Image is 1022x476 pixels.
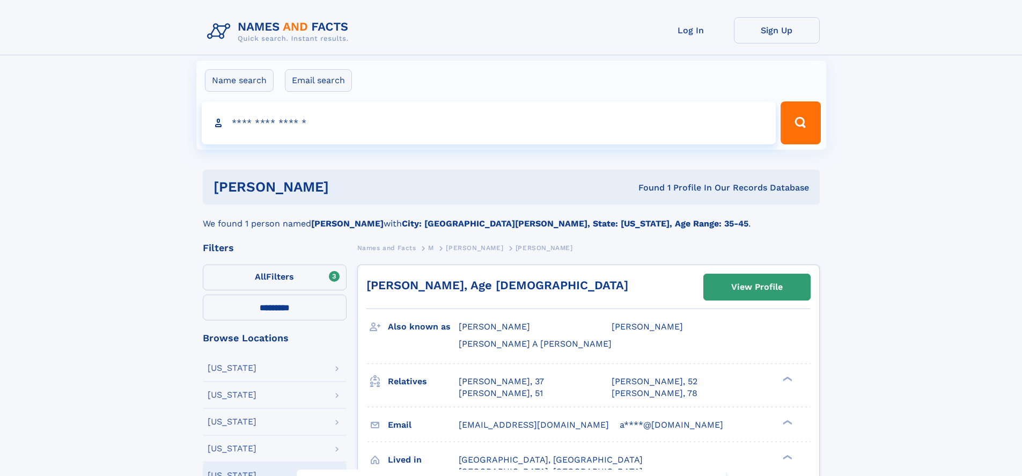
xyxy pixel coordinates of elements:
[780,375,793,382] div: ❯
[311,218,384,229] b: [PERSON_NAME]
[428,244,434,252] span: M
[483,182,809,194] div: Found 1 Profile In Our Records Database
[208,444,256,453] div: [US_STATE]
[388,372,459,391] h3: Relatives
[285,69,352,92] label: Email search
[459,387,543,399] a: [PERSON_NAME], 51
[459,455,643,465] span: [GEOGRAPHIC_DATA], [GEOGRAPHIC_DATA]
[203,204,820,230] div: We found 1 person named with .
[781,101,820,144] button: Search Button
[205,69,274,92] label: Name search
[459,420,609,430] span: [EMAIL_ADDRESS][DOMAIN_NAME]
[208,364,256,372] div: [US_STATE]
[731,275,783,299] div: View Profile
[388,318,459,336] h3: Also known as
[780,419,793,426] div: ❯
[459,339,612,349] span: [PERSON_NAME] A [PERSON_NAME]
[446,241,503,254] a: [PERSON_NAME]
[203,17,357,46] img: Logo Names and Facts
[388,416,459,434] h3: Email
[648,17,734,43] a: Log In
[402,218,748,229] b: City: [GEOGRAPHIC_DATA][PERSON_NAME], State: [US_STATE], Age Range: 35-45
[357,241,416,254] a: Names and Facts
[203,265,347,290] label: Filters
[202,101,776,144] input: search input
[459,321,530,332] span: [PERSON_NAME]
[612,376,697,387] a: [PERSON_NAME], 52
[612,321,683,332] span: [PERSON_NAME]
[203,243,347,253] div: Filters
[388,451,459,469] h3: Lived in
[516,244,573,252] span: [PERSON_NAME]
[704,274,810,300] a: View Profile
[734,17,820,43] a: Sign Up
[780,453,793,460] div: ❯
[612,387,697,399] a: [PERSON_NAME], 78
[446,244,503,252] span: [PERSON_NAME]
[208,391,256,399] div: [US_STATE]
[428,241,434,254] a: M
[214,180,484,194] h1: [PERSON_NAME]
[208,418,256,426] div: [US_STATE]
[366,279,628,292] a: [PERSON_NAME], Age [DEMOGRAPHIC_DATA]
[203,333,347,343] div: Browse Locations
[459,376,544,387] a: [PERSON_NAME], 37
[255,272,266,282] span: All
